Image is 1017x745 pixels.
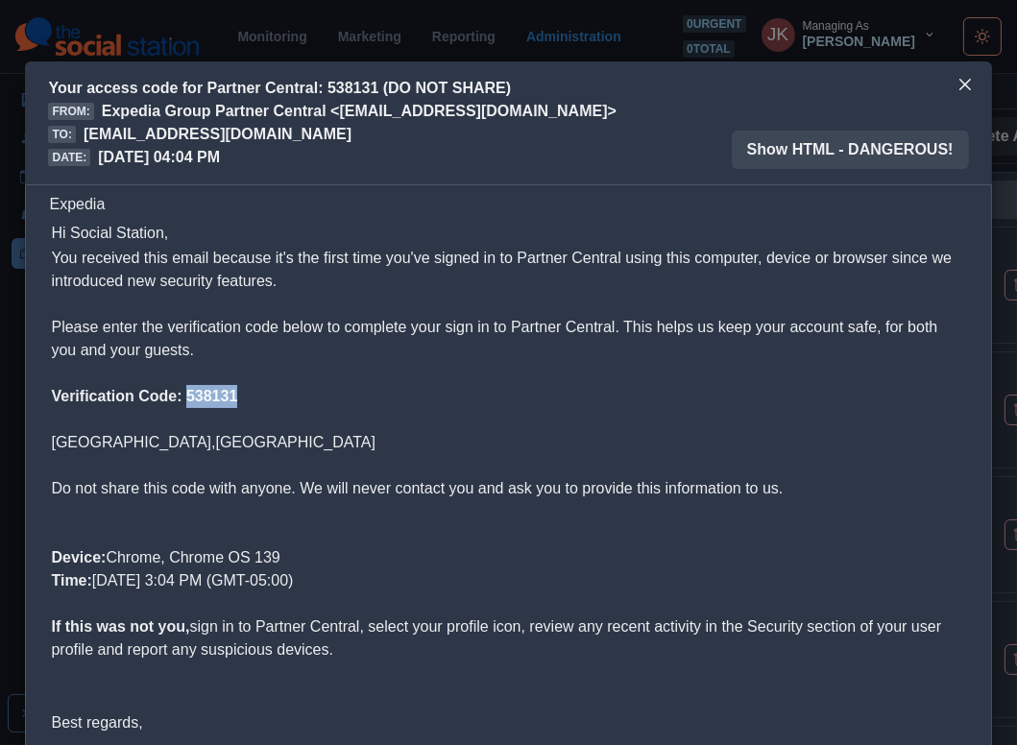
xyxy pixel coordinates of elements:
[84,123,351,146] p: [EMAIL_ADDRESS][DOMAIN_NAME]
[950,69,981,100] button: Close
[51,247,965,362] p: You received this email because it's the first time you've signed in to Partner Central using thi...
[102,100,617,123] p: Expedia Group Partner Central <[EMAIL_ADDRESS][DOMAIN_NAME]>
[51,523,965,592] p: Chrome, Chrome OS 139 [DATE] 3:04 PM (GMT-05:00)
[51,549,106,565] b: Device:
[51,618,189,635] b: If this was not you,
[732,131,969,169] button: Show HTML - DANGEROUS!
[48,126,75,143] span: To:
[51,477,965,500] p: Do not share this code with anyone. We will never contact you and ask you to provide this informa...
[51,572,91,589] b: Time:
[48,149,90,166] span: Date:
[48,77,616,100] p: Your access code for Partner Central: 538131 (DO NOT SHARE)
[51,434,375,450] span: [GEOGRAPHIC_DATA],[GEOGRAPHIC_DATA]
[98,146,220,169] p: [DATE] 04:04 PM
[51,615,965,661] p: sign in to Partner Central, select your profile icon, review any recent activity in the Security ...
[48,103,93,120] span: From:
[51,222,965,245] h1: Hi Social Station,
[51,388,237,404] b: Verification Code: 538131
